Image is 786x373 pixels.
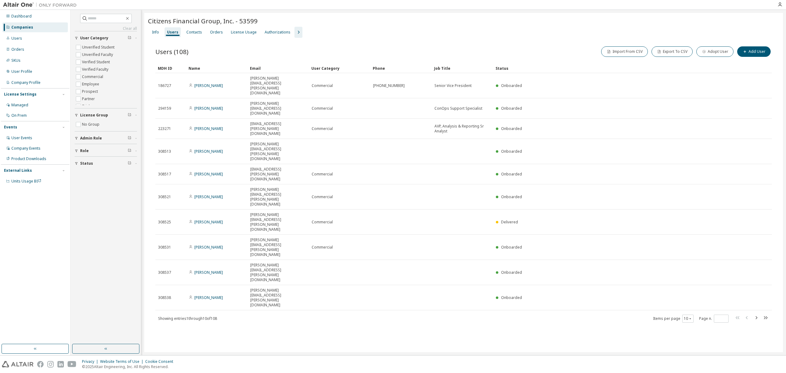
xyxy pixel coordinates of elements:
[47,361,54,367] img: instagram.svg
[152,30,159,35] div: Info
[11,36,22,41] div: Users
[434,83,472,88] span: Senior Vice President
[82,58,111,66] label: Verified Student
[652,46,693,57] button: Export To CSV
[155,47,189,56] span: Users (108)
[737,46,771,57] button: Add User
[82,103,91,110] label: Trial
[82,121,101,128] label: No Group
[312,83,333,88] span: Commercial
[82,364,177,369] p: © 2025 Altair Engineering, Inc. All Rights Reserved.
[82,73,104,80] label: Commercial
[158,83,171,88] span: 186727
[194,270,223,275] a: [PERSON_NAME]
[501,245,522,250] span: Onboarded
[312,172,333,177] span: Commercial
[11,69,32,74] div: User Profile
[128,161,131,166] span: Clear filter
[373,83,405,88] span: [PHONE_NUMBER]
[194,83,223,88] a: [PERSON_NAME]
[11,14,32,19] div: Dashboard
[601,46,648,57] button: Import From CSV
[11,80,41,85] div: Company Profile
[158,63,184,73] div: MDH ID
[250,212,306,232] span: [PERSON_NAME][EMAIL_ADDRESS][PERSON_NAME][DOMAIN_NAME]
[194,149,223,154] a: [PERSON_NAME]
[250,142,306,161] span: [PERSON_NAME][EMAIL_ADDRESS][PERSON_NAME][DOMAIN_NAME]
[501,83,522,88] span: Onboarded
[653,315,694,323] span: Items per page
[4,168,32,173] div: External Links
[158,126,171,131] span: 223271
[80,161,93,166] span: Status
[311,63,368,73] div: User Category
[158,194,171,199] span: 308521
[373,63,429,73] div: Phone
[312,126,333,131] span: Commercial
[4,125,17,130] div: Events
[158,172,171,177] span: 308517
[128,136,131,141] span: Clear filter
[501,270,522,275] span: Onboarded
[501,295,522,300] span: Onboarded
[210,30,223,35] div: Orders
[57,361,64,367] img: linkedin.svg
[167,30,178,35] div: Users
[312,245,333,250] span: Commercial
[75,26,137,31] a: Clear all
[4,92,37,97] div: License Settings
[75,157,137,170] button: Status
[158,106,171,111] span: 294159
[158,316,217,321] span: Showing entries 1 through 10 of 108
[186,30,202,35] div: Contacts
[11,103,28,108] div: Managed
[501,194,522,199] span: Onboarded
[250,101,306,116] span: [PERSON_NAME][EMAIL_ADDRESS][DOMAIN_NAME]
[100,359,145,364] div: Website Terms of Use
[11,47,24,52] div: Orders
[128,113,131,118] span: Clear filter
[250,238,306,257] span: [PERSON_NAME][EMAIL_ADDRESS][PERSON_NAME][DOMAIN_NAME]
[696,46,733,57] button: Adopt User
[501,149,522,154] span: Onboarded
[158,295,171,300] span: 308538
[434,63,491,73] div: Job Title
[11,156,46,161] div: Product Downloads
[265,30,290,35] div: Authorizations
[501,106,522,111] span: Onboarded
[11,58,21,63] div: SKUs
[82,44,116,51] label: Unverified Student
[194,106,223,111] a: [PERSON_NAME]
[75,132,137,145] button: Admin Role
[80,113,108,118] span: License Group
[80,136,102,141] span: Admin Role
[11,179,41,184] span: Units Usage BI
[11,113,27,118] div: On Prem
[194,245,223,250] a: [PERSON_NAME]
[11,25,33,30] div: Companies
[148,17,258,25] span: Citizens Financial Group, Inc. - 53599
[194,219,223,225] a: [PERSON_NAME]
[312,194,333,199] span: Commercial
[11,146,41,151] div: Company Events
[158,245,171,250] span: 308531
[158,270,171,275] span: 308537
[501,219,518,225] span: Delivered
[194,194,223,199] a: [PERSON_NAME]
[250,76,306,96] span: [PERSON_NAME][EMAIL_ADDRESS][PERSON_NAME][DOMAIN_NAME]
[250,167,306,182] span: [EMAIL_ADDRESS][PERSON_NAME][DOMAIN_NAME]
[312,220,333,225] span: Commercial
[231,30,257,35] div: License Usage
[82,95,96,103] label: Partner
[501,126,522,131] span: Onboarded
[75,144,137,158] button: Role
[250,263,306,282] span: [PERSON_NAME][EMAIL_ADDRESS][PERSON_NAME][DOMAIN_NAME]
[145,359,177,364] div: Cookie Consent
[82,66,110,73] label: Verified Faculty
[250,63,306,73] div: Email
[3,2,80,8] img: Altair One
[189,63,245,73] div: Name
[194,126,223,131] a: [PERSON_NAME]
[75,31,137,45] button: User Category
[158,149,171,154] span: 308513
